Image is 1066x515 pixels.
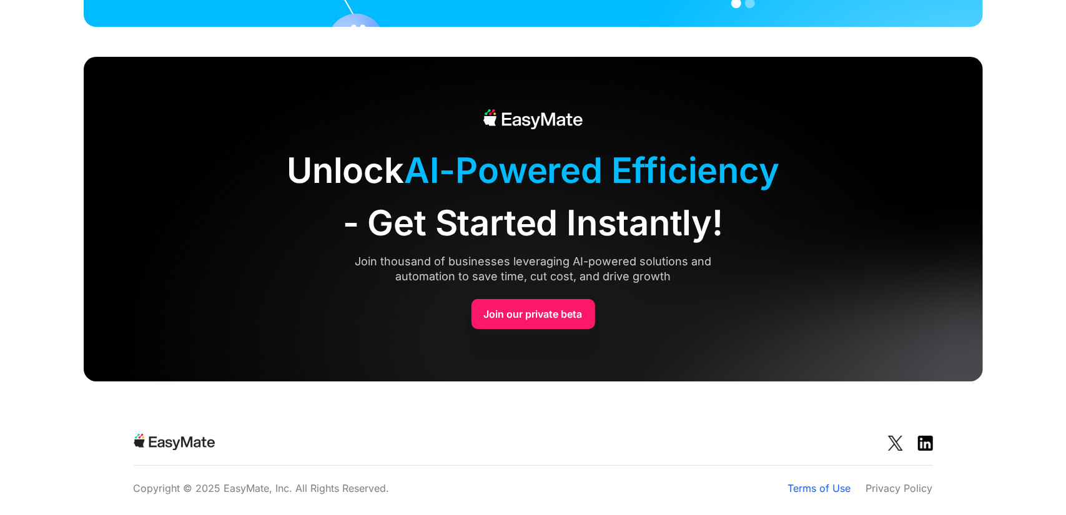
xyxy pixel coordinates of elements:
[471,299,595,329] a: Join our private beta
[404,149,779,192] span: AI-Powered Efficiency
[866,481,933,496] a: Privacy Policy
[99,144,968,249] div: Unlock
[343,197,723,249] span: - Get Started Instantly!
[918,436,933,451] img: Social Icon
[330,254,736,284] div: Join thousand of businesses leveraging AI-powered solutions and automation to save time, cut cost...
[134,481,390,496] p: Copyright © 2025 EasyMate, Inc. All Rights Reserved.
[788,481,851,496] a: Terms of Use
[888,436,903,451] img: Social Icon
